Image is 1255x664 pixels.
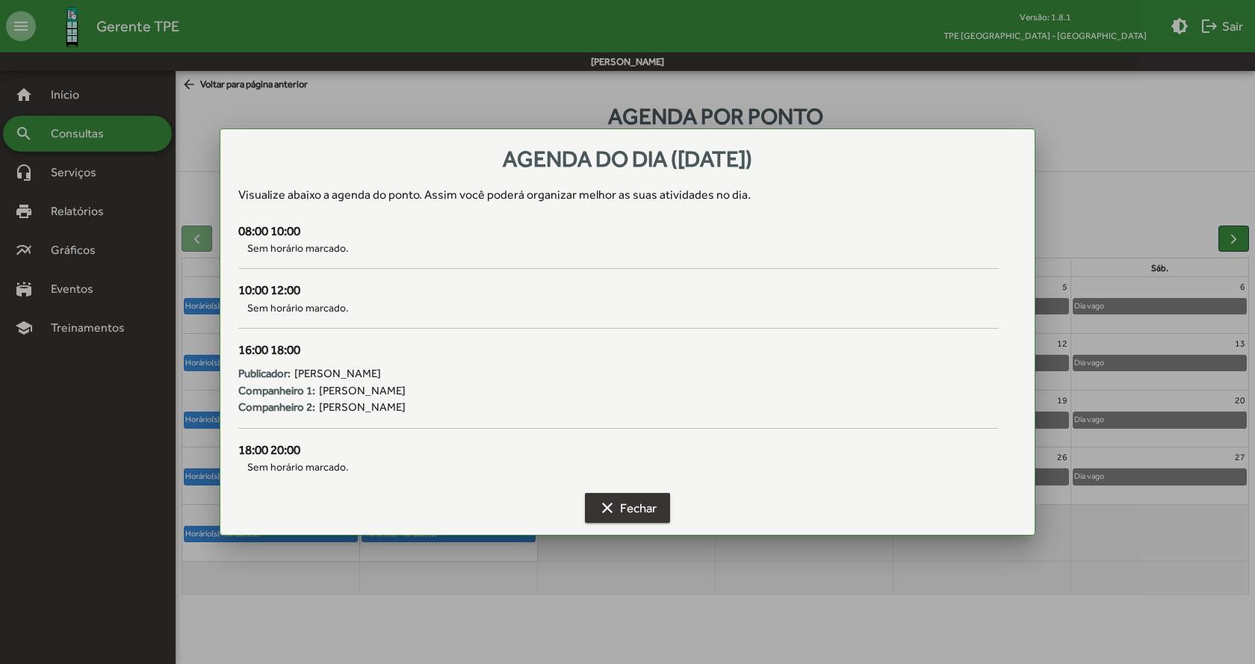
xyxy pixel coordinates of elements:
div: 08:00 10:00 [238,222,999,241]
div: Visualize abaixo a agenda do ponto . Assim você poderá organizar melhor as suas atividades no dia. [238,186,1017,204]
div: 18:00 20:00 [238,441,999,460]
div: 10:00 12:00 [238,281,999,300]
span: [PERSON_NAME] [319,382,406,400]
span: Fechar [598,494,657,521]
span: Sem horário marcado. [238,241,999,256]
strong: Companheiro 2: [238,399,315,416]
span: Agenda do dia ([DATE]) [503,146,752,172]
span: [PERSON_NAME] [294,365,381,382]
span: Sem horário marcado. [238,459,999,475]
button: Fechar [585,493,670,523]
strong: Companheiro 1: [238,382,315,400]
mat-icon: clear [598,499,616,517]
span: Sem horário marcado. [238,300,999,316]
strong: Publicador: [238,365,291,382]
span: [PERSON_NAME] [319,399,406,416]
div: 16:00 18:00 [238,341,999,360]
